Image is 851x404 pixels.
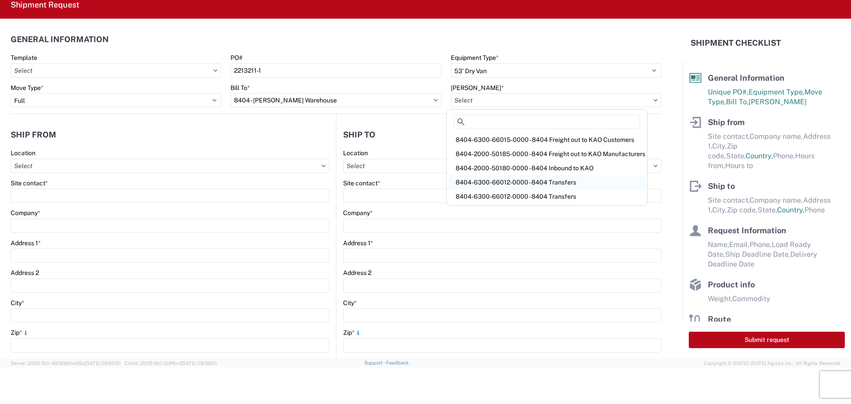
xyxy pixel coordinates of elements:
[449,175,645,189] div: 8404-6300-66012-0000 - 8404 Transfers
[451,54,499,62] label: Equipment Type
[11,35,109,44] h2: General Information
[449,133,645,147] div: 8404-6300-66015-0000 - 8404 Freight out to KAO Customers
[449,147,645,161] div: 8404-2000-50185-0000 - 8404 Freight out to KAO Manufacturers
[364,360,386,365] a: Support
[343,179,380,187] label: Site contact
[449,161,645,175] div: 8404-2000-50180-0000 - 8404 Inbound to KAO
[11,329,29,337] label: Zip
[343,209,373,217] label: Company
[804,206,825,214] span: Phone
[230,54,242,62] label: PO#
[691,38,781,48] h2: Shipment Checklist
[451,84,504,92] label: [PERSON_NAME]
[725,250,790,259] span: Ship Deadline Date,
[777,206,804,214] span: Country,
[750,132,803,141] span: Company name,
[708,294,732,303] span: Weight,
[708,181,735,191] span: Ship to
[343,329,362,337] label: Zip
[746,152,773,160] span: Country,
[708,118,745,127] span: Ship from
[729,240,750,249] span: Email,
[449,189,645,204] div: 8404-6300-66012-0000 - 8404 Transfers
[708,73,785,82] span: General Information
[757,206,777,214] span: State,
[732,294,770,303] span: Commodity
[727,206,757,214] span: Zip code,
[11,239,41,247] label: Address 1
[343,130,375,139] h2: Ship to
[343,239,373,247] label: Address 1
[11,179,48,187] label: Site contact
[11,130,56,139] h2: Ship from
[11,269,39,277] label: Address 2
[750,240,772,249] span: Phone,
[750,196,803,204] span: Company name,
[343,159,661,173] input: Select
[708,314,731,324] span: Route
[725,161,753,170] span: Hours to
[125,361,217,366] span: Client: 2025.19.0-129fbcf
[773,152,795,160] span: Phone,
[749,88,804,96] span: Equipment Type,
[708,226,786,235] span: Request Information
[708,240,729,249] span: Name,
[749,98,807,106] span: [PERSON_NAME]
[85,361,121,366] span: [DATE] 09:50:51
[343,149,368,157] label: Location
[343,269,371,277] label: Address 2
[708,196,750,204] span: Site contact,
[451,93,661,107] input: Select
[726,98,749,106] span: Bill To,
[11,149,35,157] label: Location
[708,88,749,96] span: Unique PO#,
[386,360,409,365] a: Feedback
[689,332,845,348] button: Submit request
[230,93,441,107] input: Select
[11,54,37,62] label: Template
[708,280,755,289] span: Product info
[11,63,221,78] input: Select
[712,206,727,214] span: City,
[704,359,840,367] span: Copyright © [DATE]-[DATE] Agistix Inc., All Rights Reserved
[11,209,40,217] label: Company
[11,84,43,92] label: Move Type
[181,361,217,366] span: [DATE] 09:39:01
[230,84,250,92] label: Bill To
[11,361,121,366] span: Server: 2025.19.0-49328d0a35e
[11,159,329,173] input: Select
[712,142,727,150] span: City,
[11,299,24,307] label: City
[726,152,746,160] span: State,
[343,299,357,307] label: City
[708,132,750,141] span: Site contact,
